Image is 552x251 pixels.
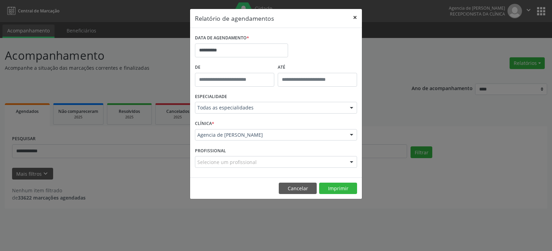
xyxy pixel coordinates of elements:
span: Todas as especialidades [197,104,343,111]
span: Selecione um profissional [197,158,257,166]
label: De [195,62,274,73]
h5: Relatório de agendamentos [195,14,274,23]
label: ESPECIALIDADE [195,91,227,102]
button: Close [348,9,362,26]
button: Cancelar [279,183,317,194]
label: PROFISSIONAL [195,145,226,156]
label: DATA DE AGENDAMENTO [195,33,249,44]
label: CLÍNICA [195,118,214,129]
span: Agencia de [PERSON_NAME] [197,132,343,138]
button: Imprimir [319,183,357,194]
label: ATÉ [278,62,357,73]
